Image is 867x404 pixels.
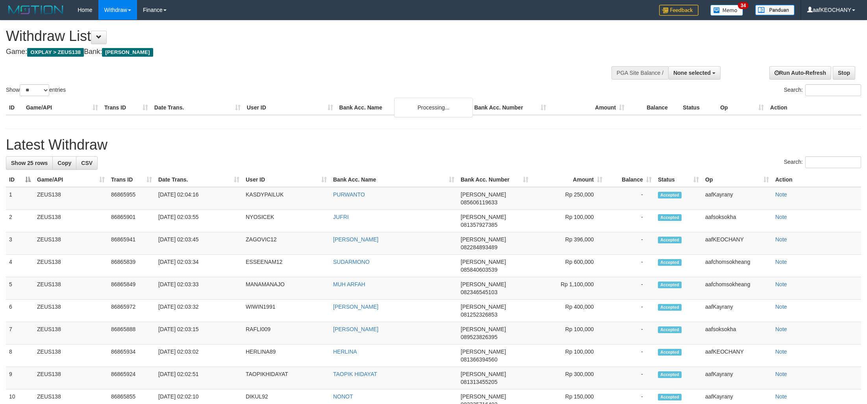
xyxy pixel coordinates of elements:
[658,237,682,243] span: Accepted
[673,70,711,76] span: None selected
[336,100,471,115] th: Bank Acc. Name
[461,311,497,318] span: Copy 081252326853 to clipboard
[333,281,365,287] a: MUH ARFAH
[6,4,66,16] img: MOTION_logo.png
[775,214,787,220] a: Note
[658,304,682,311] span: Accepted
[461,371,506,377] span: [PERSON_NAME]
[532,172,606,187] th: Amount: activate to sort column ascending
[611,66,668,80] div: PGA Site Balance /
[6,210,34,232] td: 2
[775,393,787,400] a: Note
[658,394,682,400] span: Accepted
[702,367,772,389] td: aafKayrany
[155,172,243,187] th: Date Trans.: activate to sort column ascending
[151,100,244,115] th: Date Trans.
[680,100,717,115] th: Status
[34,187,108,210] td: ZEUS138
[606,232,655,255] td: -
[606,367,655,389] td: -
[6,100,23,115] th: ID
[606,322,655,345] td: -
[769,66,831,80] a: Run Auto-Refresh
[461,393,506,400] span: [PERSON_NAME]
[784,84,861,96] label: Search:
[333,236,378,243] a: [PERSON_NAME]
[471,100,549,115] th: Bank Acc. Number
[775,326,787,332] a: Note
[461,236,506,243] span: [PERSON_NAME]
[461,348,506,355] span: [PERSON_NAME]
[34,277,108,300] td: ZEUS138
[805,84,861,96] input: Search:
[606,255,655,277] td: -
[102,48,153,57] span: [PERSON_NAME]
[243,322,330,345] td: RAFLI009
[702,322,772,345] td: aafsoksokha
[108,277,155,300] td: 86865849
[833,66,855,80] a: Stop
[784,156,861,168] label: Search:
[27,48,84,57] span: OXPLAY > ZEUS138
[532,210,606,232] td: Rp 100,000
[606,172,655,187] th: Balance: activate to sort column ascending
[108,172,155,187] th: Trans ID: activate to sort column ascending
[333,393,353,400] a: NONOT
[20,84,49,96] select: Showentries
[461,191,506,198] span: [PERSON_NAME]
[702,210,772,232] td: aafsoksokha
[658,371,682,378] span: Accepted
[532,277,606,300] td: Rp 1,100,000
[333,348,357,355] a: HERLINA
[702,345,772,367] td: aafKEOCHANY
[461,356,497,363] span: Copy 081366394560 to clipboard
[394,98,473,117] div: Processing...
[6,277,34,300] td: 5
[658,326,682,333] span: Accepted
[6,322,34,345] td: 7
[333,191,365,198] a: PURWANTO
[6,48,570,56] h4: Game: Bank:
[805,156,861,168] input: Search:
[6,232,34,255] td: 3
[52,156,76,170] a: Copy
[532,322,606,345] td: Rp 100,000
[702,277,772,300] td: aafchomsokheang
[775,259,787,265] a: Note
[461,289,497,295] span: Copy 082346545103 to clipboard
[755,5,795,15] img: panduan.png
[243,300,330,322] td: WIWIN1991
[155,277,243,300] td: [DATE] 02:03:33
[155,255,243,277] td: [DATE] 02:03:34
[628,100,680,115] th: Balance
[458,172,532,187] th: Bank Acc. Number: activate to sort column ascending
[702,187,772,210] td: aafKayrany
[333,259,370,265] a: SUDARMONO
[532,187,606,210] td: Rp 250,000
[702,232,772,255] td: aafKEOCHANY
[34,300,108,322] td: ZEUS138
[775,281,787,287] a: Note
[243,277,330,300] td: MANAMANAJO
[658,282,682,288] span: Accepted
[461,222,497,228] span: Copy 081357927385 to clipboard
[658,259,682,266] span: Accepted
[549,100,628,115] th: Amount
[702,172,772,187] th: Op: activate to sort column ascending
[11,160,48,166] span: Show 25 rows
[333,304,378,310] a: [PERSON_NAME]
[461,304,506,310] span: [PERSON_NAME]
[155,187,243,210] td: [DATE] 02:04:16
[243,367,330,389] td: TAOPIKHIDAYAT
[606,187,655,210] td: -
[461,334,497,340] span: Copy 089523826395 to clipboard
[155,345,243,367] td: [DATE] 02:03:02
[6,255,34,277] td: 4
[243,232,330,255] td: ZAGOVIC12
[6,367,34,389] td: 9
[34,322,108,345] td: ZEUS138
[532,232,606,255] td: Rp 396,000
[34,255,108,277] td: ZEUS138
[101,100,151,115] th: Trans ID
[702,300,772,322] td: aafKayrany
